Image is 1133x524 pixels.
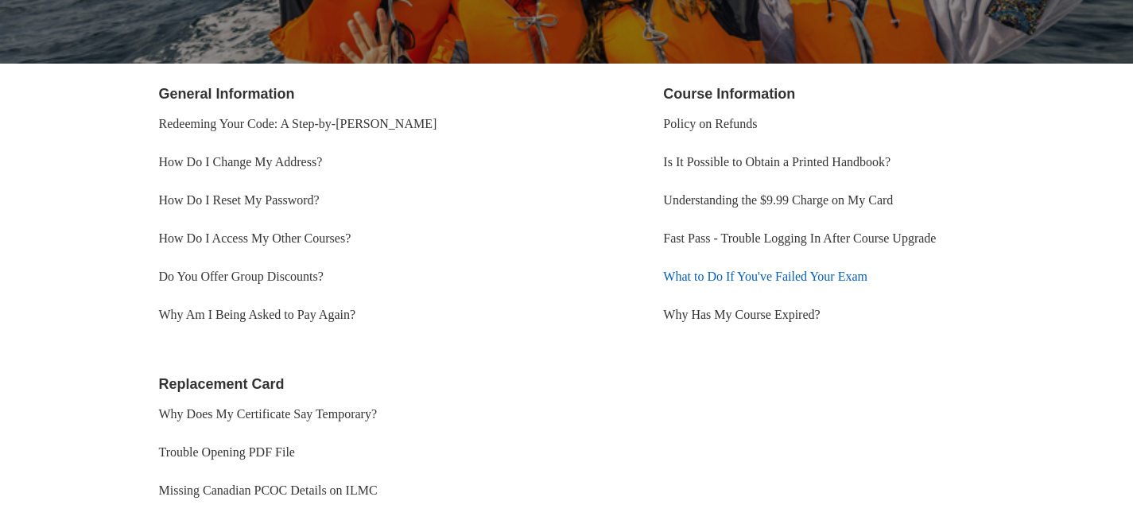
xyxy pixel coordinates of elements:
[663,270,867,283] a: What to Do If You've Failed Your Exam
[663,86,795,102] a: Course Information
[159,407,378,421] a: Why Does My Certificate Say Temporary?
[159,231,351,245] a: How Do I Access My Other Courses?
[663,308,820,321] a: Why Has My Course Expired?
[663,231,936,245] a: Fast Pass - Trouble Logging In After Course Upgrade
[159,445,295,459] a: Trouble Opening PDF File
[663,193,893,207] a: Understanding the $9.99 Charge on My Card
[159,193,320,207] a: How Do I Reset My Password?
[159,270,324,283] a: Do You Offer Group Discounts?
[159,117,437,130] a: Redeeming Your Code: A Step-by-[PERSON_NAME]
[159,483,378,497] a: Missing Canadian PCOC Details on ILMC
[159,86,295,102] a: General Information
[159,376,285,392] a: Replacement Card
[663,155,890,169] a: Is It Possible to Obtain a Printed Handbook?
[663,117,757,130] a: Policy on Refunds
[159,308,356,321] a: Why Am I Being Asked to Pay Again?
[159,155,323,169] a: How Do I Change My Address?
